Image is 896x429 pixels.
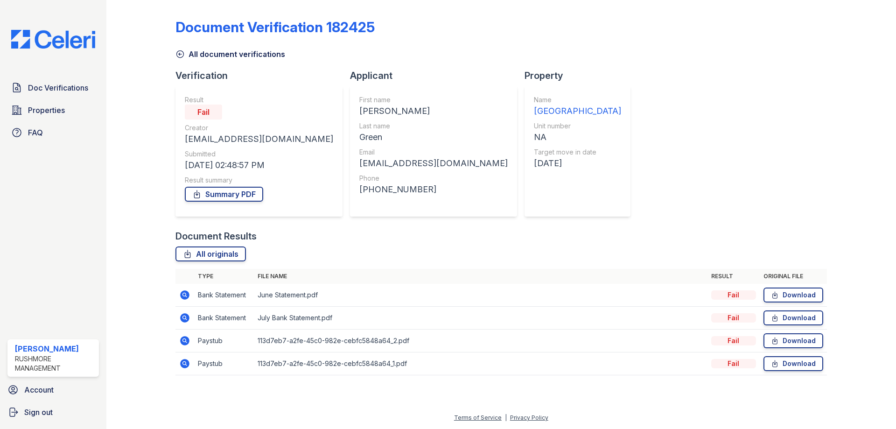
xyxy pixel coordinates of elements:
div: Result summary [185,176,333,185]
div: Rushmore Management [15,354,95,373]
div: [EMAIL_ADDRESS][DOMAIN_NAME] [359,157,508,170]
div: [PHONE_NUMBER] [359,183,508,196]
a: Download [763,356,823,371]
a: Account [4,380,103,399]
div: Creator [185,123,333,133]
div: [GEOGRAPHIC_DATA] [534,105,621,118]
a: Terms of Service [454,414,502,421]
td: Bank Statement [194,307,254,330]
a: Doc Verifications [7,78,99,97]
iframe: chat widget [857,392,887,420]
th: Original file [760,269,827,284]
div: Email [359,148,508,157]
th: File name [254,269,707,284]
div: [EMAIL_ADDRESS][DOMAIN_NAME] [185,133,333,146]
a: Download [763,333,823,348]
div: Verification [175,69,350,82]
span: Account [24,384,54,395]
a: FAQ [7,123,99,142]
a: All originals [175,246,246,261]
a: All document verifications [175,49,285,60]
td: July Bank Statement.pdf [254,307,707,330]
span: Sign out [24,407,53,418]
div: Green [359,131,508,144]
div: Property [525,69,638,82]
a: Download [763,288,823,302]
div: First name [359,95,508,105]
th: Type [194,269,254,284]
td: Paystub [194,330,254,352]
td: 113d7eb7-a2fe-45c0-982e-cebfc5848a64_2.pdf [254,330,707,352]
div: Fail [711,313,756,323]
td: Bank Statement [194,284,254,307]
div: Last name [359,121,508,131]
div: Document Results [175,230,257,243]
div: [DATE] 02:48:57 PM [185,159,333,172]
div: [PERSON_NAME] [359,105,508,118]
div: Phone [359,174,508,183]
a: Sign out [4,403,103,422]
td: Paystub [194,352,254,375]
div: [DATE] [534,157,621,170]
div: Fail [711,336,756,345]
span: FAQ [28,127,43,138]
div: Unit number [534,121,621,131]
div: Name [534,95,621,105]
img: CE_Logo_Blue-a8612792a0a2168367f1c8372b55b34899dd931a85d93a1a3d3e32e68fde9ad4.png [4,30,103,49]
div: Fail [711,290,756,300]
td: June Statement.pdf [254,284,707,307]
div: Result [185,95,333,105]
a: Privacy Policy [510,414,548,421]
a: Properties [7,101,99,120]
div: NA [534,131,621,144]
td: 113d7eb7-a2fe-45c0-982e-cebfc5848a64_1.pdf [254,352,707,375]
div: [PERSON_NAME] [15,343,95,354]
div: Fail [185,105,222,120]
a: Summary PDF [185,187,263,202]
div: Applicant [350,69,525,82]
div: Fail [711,359,756,368]
div: Target move in date [534,148,621,157]
div: | [505,414,507,421]
div: Submitted [185,149,333,159]
span: Properties [28,105,65,116]
a: Name [GEOGRAPHIC_DATA] [534,95,621,118]
a: Download [763,310,823,325]
span: Doc Verifications [28,82,88,93]
div: Document Verification 182425 [175,19,375,35]
th: Result [707,269,760,284]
